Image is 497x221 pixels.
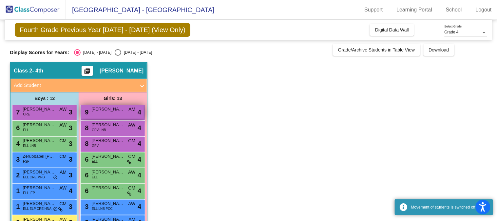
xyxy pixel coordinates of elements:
span: [PERSON_NAME] [23,122,55,128]
span: AW [59,185,67,191]
span: [PERSON_NAME] [91,137,124,144]
span: AM [128,106,135,113]
span: ELL [92,175,98,180]
span: ELL LNB PCC [92,206,113,211]
span: Zerubbabel [PERSON_NAME] [23,153,55,160]
span: [PERSON_NAME] [100,68,143,74]
span: do_not_disturb_alt [53,207,58,212]
span: - 4th [32,68,43,74]
mat-panel-title: Add Student [14,82,136,89]
span: Class 2 [14,68,32,74]
span: [PERSON_NAME] [91,185,124,191]
a: Learning Portal [392,5,438,15]
button: Digital Data Wall [370,24,414,36]
span: CRE [23,112,30,117]
mat-icon: picture_as_pdf [84,68,91,77]
span: CM [128,185,136,191]
span: [PERSON_NAME] [23,137,55,144]
span: 2 [14,171,20,179]
span: 7 [14,109,20,116]
span: ELL IEP [23,191,35,195]
button: Grade/Archive Students in Table View [333,44,420,56]
span: 3 [69,123,72,133]
a: Logout [470,5,497,15]
span: CM [60,200,67,207]
span: FSP [23,159,29,164]
span: 4 [138,107,141,117]
span: 3 [69,170,72,180]
span: 4 [138,154,141,164]
span: 4 [138,186,141,196]
a: Support [359,5,388,15]
span: 4 [69,186,72,196]
span: 6 [83,171,88,179]
span: 4 [138,170,141,180]
span: Digital Data Wall [375,27,409,32]
span: 1 [14,187,20,194]
span: 8 [83,124,88,131]
span: 8 [83,140,88,147]
span: [PERSON_NAME] [PERSON_NAME] [91,153,124,160]
span: Fourth Grade Previous Year [DATE] - [DATE] (View Only) [15,23,190,37]
span: Display Scores for Years: [10,50,69,55]
button: Download [424,44,454,56]
span: AW [128,122,135,129]
span: AW [59,106,67,113]
div: Movement of students is switched off [411,204,488,210]
span: CM [128,153,136,160]
span: [GEOGRAPHIC_DATA] - [GEOGRAPHIC_DATA] [66,5,214,15]
span: CM [60,137,67,144]
span: [PERSON_NAME] [91,200,124,207]
span: 3 [69,202,72,211]
span: 3 [69,107,72,117]
span: [PERSON_NAME] [23,185,55,191]
span: ELL [92,159,98,164]
span: ELL [23,128,29,132]
mat-radio-group: Select an option [74,49,152,56]
span: 3 [69,139,72,149]
span: Download [429,47,449,52]
div: Girls: 13 [79,92,147,105]
span: 4 [138,139,141,149]
span: ELL LNB [23,143,36,148]
span: 4 [138,202,141,211]
span: 1 [14,203,20,210]
span: ELL CRE MNB [23,175,45,180]
mat-expansion-panel-header: Add Student [10,79,147,92]
span: AM [60,169,67,176]
span: [PERSON_NAME] [23,106,55,112]
button: Print Students Details [82,66,93,76]
span: Grade/Archive Students in Table View [338,47,415,52]
span: [PERSON_NAME] [PERSON_NAME] [23,169,55,175]
span: Grade 4 [445,30,459,34]
span: 4 [14,140,20,147]
span: CM [128,137,136,144]
span: [PERSON_NAME] [91,122,124,128]
span: 6 [83,156,88,163]
span: GPV LNB [92,128,106,132]
span: 6 [83,187,88,194]
span: AW [128,200,135,207]
span: [PERSON_NAME] [91,169,124,175]
span: 6 [14,124,20,131]
span: 9 [83,109,88,116]
div: [DATE] - [DATE] [121,50,152,55]
span: GPV [92,143,99,148]
div: Boys : 12 [10,92,79,105]
span: 3 [14,156,20,163]
span: do_not_disturb_alt [53,175,58,180]
span: CM [60,153,67,160]
span: 3 [83,203,88,210]
span: 3 [69,154,72,164]
span: AW [128,169,135,176]
span: 4 [138,123,141,133]
span: [PERSON_NAME] [PERSON_NAME] [23,200,55,207]
span: [PERSON_NAME] [91,106,124,112]
span: AW [59,122,67,129]
div: [DATE] - [DATE] [81,50,111,55]
a: School [441,5,467,15]
span: ELL ELP CRE HNA [23,206,51,211]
